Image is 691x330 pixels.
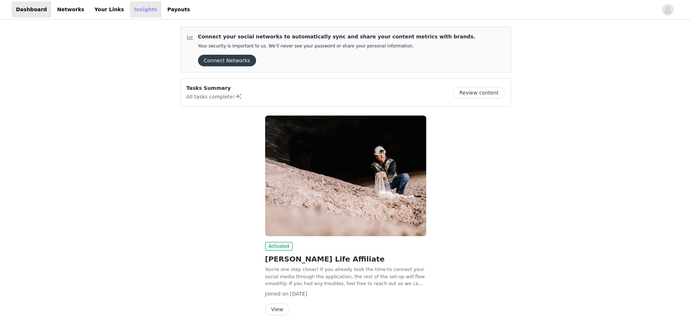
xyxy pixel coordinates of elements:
[664,4,671,16] div: avatar
[198,33,476,41] p: Connect your social networks to automatically sync and share your content metrics with brands.
[198,43,476,49] p: Your security is important to us. We’ll never see your password or share your personal information.
[265,242,293,251] span: Activated
[265,266,426,287] p: You're one step closer! If you already took the time to connect your social media through the app...
[453,87,505,99] button: Review content
[265,116,426,236] img: Real Salt
[130,1,161,18] a: Insights
[265,304,289,315] button: View
[90,1,128,18] a: Your Links
[290,291,307,297] span: [DATE]
[265,254,426,264] h2: [PERSON_NAME] Life Affiliate
[265,291,289,297] span: Joined on
[12,1,51,18] a: Dashboard
[186,92,242,101] p: All tasks complete!
[163,1,194,18] a: Payouts
[186,84,242,92] p: Tasks Summary
[53,1,89,18] a: Networks
[265,307,289,312] a: View
[198,55,256,66] button: Connect Networks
